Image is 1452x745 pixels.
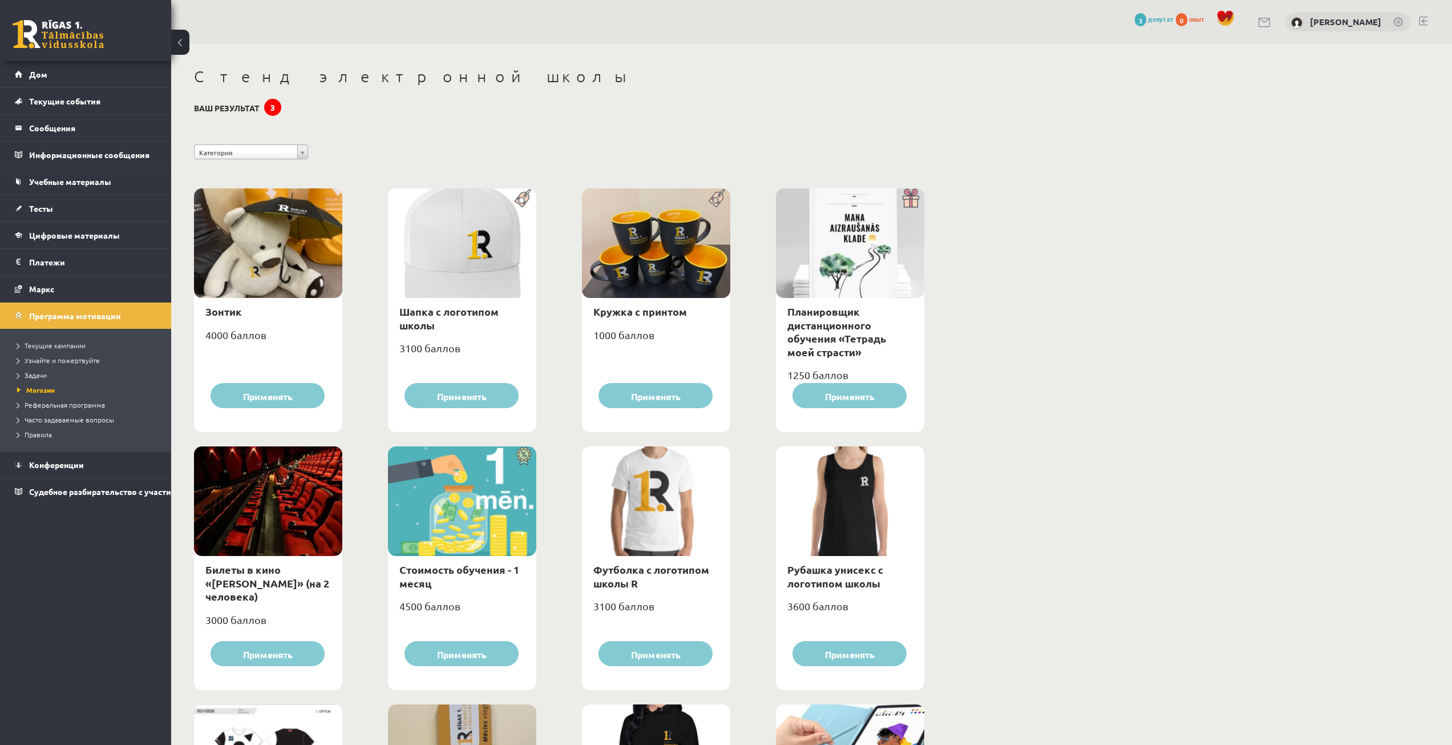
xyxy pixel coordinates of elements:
img: Скидка [511,446,536,466]
font: 1250 баллов [787,369,848,381]
font: Цифровые материалы [29,230,120,240]
font: Магазин [26,385,55,394]
a: Программа мотивации [15,303,157,329]
button: Применять [792,383,907,409]
font: Стенд электронной школы [194,67,629,86]
font: Категория [199,148,233,157]
a: 0 опыт [1176,14,1211,23]
font: Применять [243,390,293,402]
font: Часто задаваемые вопросы [25,415,114,424]
button: Применять [211,641,325,667]
font: Правила [25,430,52,439]
a: Учебные материалы [15,168,157,195]
a: Конференции [15,452,157,478]
font: Применять [631,390,681,402]
font: 3100 баллов [593,600,654,612]
font: Применять [437,390,487,402]
font: Задачи [25,371,47,380]
img: Подарок с сюрпризом [899,188,924,208]
font: Текущие события [29,96,100,106]
a: Рубашка унисекс с логотипом школы [787,563,883,589]
a: Тесты [15,195,157,222]
a: Магазин [17,385,160,395]
img: Алекс Козловский [1291,17,1303,29]
button: Применять [211,383,325,409]
font: Узнайте и пожертвуйте [25,356,100,365]
a: Правила [17,429,160,440]
font: Применять [825,648,875,660]
a: Шапка с логотипом школы [399,305,499,331]
font: 0 [1180,16,1183,25]
font: Тесты [29,203,53,214]
a: Задачи [17,370,160,380]
a: [PERSON_NAME] [1310,16,1381,27]
font: 3 [270,102,275,112]
font: опыт [1189,14,1205,23]
font: Применять [825,390,875,402]
font: Реферальная программа [25,400,105,409]
a: 3 депутат [1135,14,1174,23]
img: Популярный товар [705,188,730,208]
a: Судебное разбирательство с участием [PERSON_NAME] [15,478,157,505]
font: 3600 баллов [787,600,848,612]
img: Популярный товар [511,188,536,208]
a: Сообщения [15,115,157,141]
a: Кружка с принтом [593,305,687,318]
a: Категория [194,144,308,159]
a: Часто задаваемые вопросы [17,414,160,425]
font: Ваш результат [194,103,260,113]
font: Программа мотивации [29,311,121,321]
a: Маркс [15,276,157,302]
font: 3 [1139,16,1142,25]
font: 3100 баллов [399,342,460,354]
font: Применять [243,648,293,660]
button: Применять [405,641,519,667]
font: 4500 баллов [399,600,460,612]
font: 4000 баллов [205,329,266,341]
font: Судебное разбирательство с участием [PERSON_NAME] [29,486,249,497]
a: Текущие события [15,88,157,114]
button: Применять [792,641,907,667]
font: депутат [1148,14,1174,23]
font: 3000 баллов [205,614,266,626]
a: Реферальная программа [17,400,160,410]
a: Платежи [15,249,157,275]
a: Зонтик [205,305,242,318]
font: Учебные материалы [29,176,111,187]
font: Применять [631,648,681,660]
font: Применять [437,648,487,660]
font: Дом [29,69,47,79]
a: Стоимость обучения - 1 месяц [399,563,519,589]
a: Информационные сообщения [15,142,157,168]
a: Узнайте и пожертвуйте [17,355,160,365]
a: Текущие кампании [17,340,160,351]
font: Конференции [29,460,84,470]
a: Билеты в кино «[PERSON_NAME]» (на 2 человека) [205,563,329,603]
a: Дом [15,61,157,87]
font: Платежи [29,257,65,267]
button: Применять [598,641,713,667]
button: Применять [598,383,713,409]
font: Маркс [29,284,54,294]
a: Планировщик дистанционного обучения «Тетрадь моей страсти» [787,305,886,358]
button: Применять [405,383,519,409]
font: Информационные сообщения [29,150,149,160]
font: 1000 баллов [593,329,654,341]
font: Текущие кампании [25,341,86,350]
a: Футболка с логотипом школы R [593,563,709,589]
a: Рижская 1-я средняя школа заочного обучения [13,20,104,49]
font: Сообщения [29,123,75,133]
a: Цифровые материалы [15,222,157,248]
